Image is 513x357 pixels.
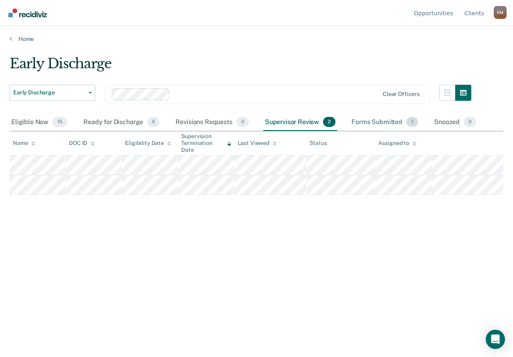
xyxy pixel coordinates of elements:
div: Status [309,140,327,147]
div: DOC ID [69,140,95,147]
div: Ready for Discharge0 [82,114,161,131]
span: 15 [53,117,67,127]
div: Clear officers [383,91,420,98]
div: Supervision Termination Date [181,133,231,153]
span: 1 [406,117,418,127]
div: Name [13,140,35,147]
div: Eligible Now15 [10,114,69,131]
span: 0 [147,117,160,127]
div: Assigned to [378,140,416,147]
div: Last Viewed [238,140,277,147]
img: Recidiviz [8,8,47,17]
button: Early Discharge [10,85,95,101]
div: Forms Submitted1 [350,114,420,131]
div: Eligibility Date [125,140,171,147]
span: Early Discharge [13,89,85,96]
div: Early Discharge [10,55,471,78]
div: R M [494,6,507,19]
span: 0 [464,117,476,127]
div: Revisions Requests0 [174,114,250,131]
div: Supervisor Review2 [263,114,337,131]
div: Open Intercom Messenger [486,330,505,349]
div: Snoozed0 [432,114,478,131]
a: Home [10,35,503,43]
span: 2 [323,117,335,127]
button: Profile dropdown button [494,6,507,19]
span: 0 [236,117,249,127]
